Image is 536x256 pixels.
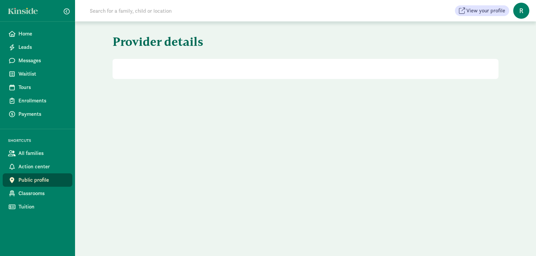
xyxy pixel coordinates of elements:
span: R [513,3,529,19]
span: Tours [18,83,67,91]
a: Messages [3,54,72,67]
iframe: Chat Widget [503,224,536,256]
span: Home [18,30,67,38]
span: Waitlist [18,70,67,78]
span: Classrooms [18,189,67,197]
span: Enrollments [18,97,67,105]
a: Tuition [3,200,72,214]
a: Tours [3,81,72,94]
a: Payments [3,107,72,121]
button: View your profile [455,5,509,16]
span: View your profile [466,7,505,15]
h1: Provider details [113,29,304,54]
span: Leads [18,43,67,51]
a: Leads [3,40,72,54]
a: Public profile [3,173,72,187]
a: Waitlist [3,67,72,81]
span: Action center [18,163,67,171]
a: All families [3,147,72,160]
span: All families [18,149,67,157]
span: Payments [18,110,67,118]
span: Public profile [18,176,67,184]
a: Home [3,27,72,40]
a: Enrollments [3,94,72,107]
span: Tuition [18,203,67,211]
a: Classrooms [3,187,72,200]
a: Action center [3,160,72,173]
input: Search for a family, child or location [86,4,274,17]
span: Messages [18,57,67,65]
